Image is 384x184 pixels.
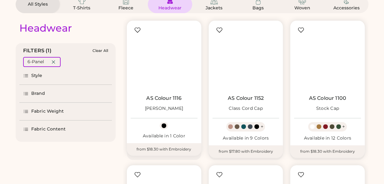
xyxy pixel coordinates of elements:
img: AS Colour 1152 Class Cord Cap [212,24,279,91]
div: Fleece [112,5,140,11]
img: AS Colour 1100 Stock Cap [294,24,361,91]
a: AS Colour 1152 [228,95,264,101]
div: [PERSON_NAME] [145,105,183,112]
div: + [342,123,345,130]
div: Available in 9 Colors [212,135,279,141]
div: Available in 12 Colors [294,135,361,141]
a: AS Colour 1100 [309,95,346,101]
div: Jackets [200,5,228,11]
div: from $18.30 with Embroidery [290,145,365,158]
div: from $17.80 with Embroidery [209,145,283,158]
div: Style [31,73,42,79]
div: T-Shirts [68,5,96,11]
div: Woven [288,5,316,11]
div: Fabric Content [31,126,66,132]
div: from $18.30 with Embroidery [127,143,201,156]
div: Available in 1 Color [131,133,197,139]
div: FILTERS (1) [23,47,52,54]
img: AS Colour 1116 James Cap [131,24,197,91]
div: Headwear [156,5,184,11]
div: Bags [244,5,272,11]
div: All Styles [24,1,52,8]
div: + [260,123,263,130]
div: Accessories [332,5,360,11]
div: Stock Cap [316,105,339,112]
div: Headwear [19,22,72,34]
div: Class Cord Cap [229,105,263,112]
div: Brand [31,90,45,97]
a: AS Colour 1116 [146,95,182,101]
div: Fabric Weight [31,108,64,115]
div: 6-Panel [27,59,44,65]
div: Clear All [92,49,108,53]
